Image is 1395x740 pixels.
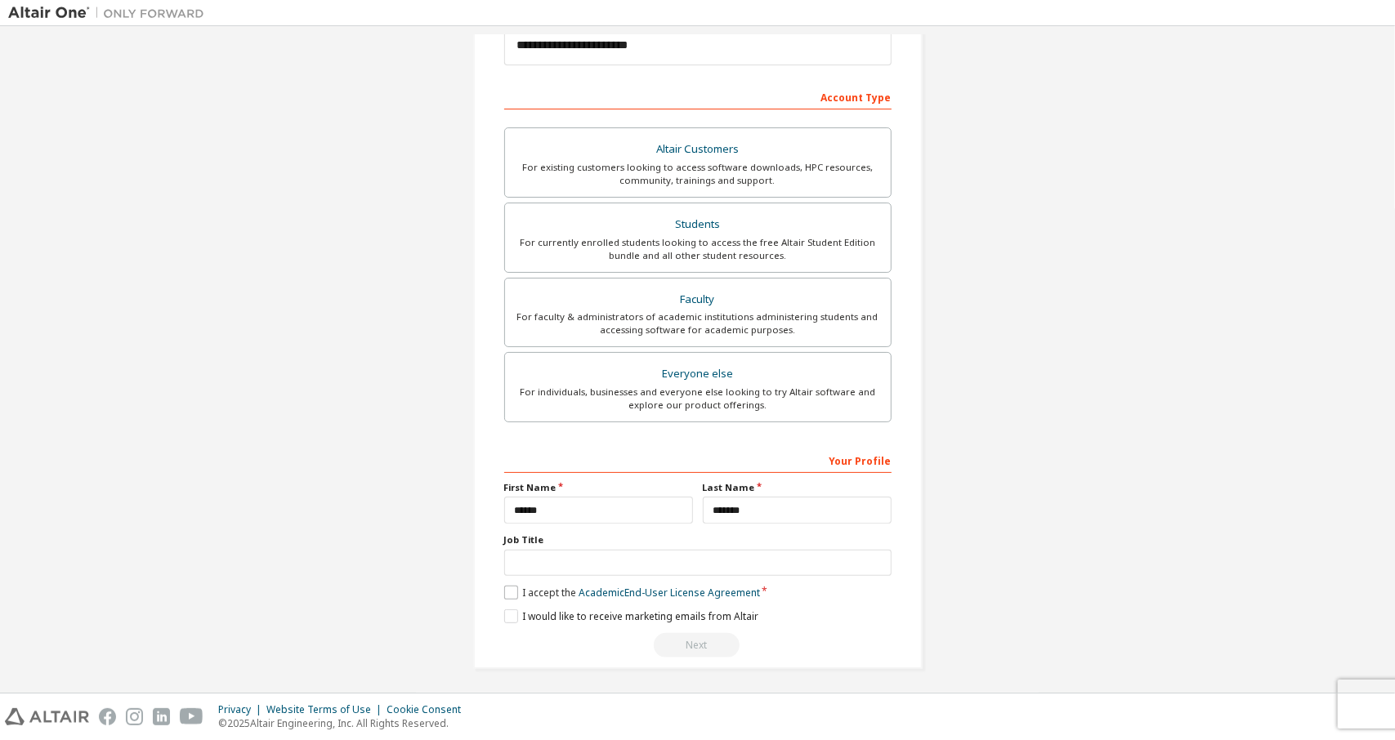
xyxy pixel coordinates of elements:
[515,161,881,187] div: For existing customers looking to access software downloads, HPC resources, community, trainings ...
[504,633,892,658] div: Read and acccept EULA to continue
[504,533,892,546] label: Job Title
[504,481,693,494] label: First Name
[515,213,881,236] div: Students
[504,609,758,623] label: I would like to receive marketing emails from Altair
[218,716,471,730] p: © 2025 Altair Engineering, Inc. All Rights Reserved.
[515,386,881,412] div: For individuals, businesses and everyone else looking to try Altair software and explore our prod...
[515,138,881,161] div: Altair Customers
[515,310,881,337] div: For faculty & administrators of academic institutions administering students and accessing softwa...
[504,586,760,600] label: I accept the
[515,288,881,311] div: Faculty
[515,236,881,262] div: For currently enrolled students looking to access the free Altair Student Edition bundle and all ...
[504,83,892,109] div: Account Type
[387,703,471,716] div: Cookie Consent
[8,5,212,21] img: Altair One
[579,586,760,600] a: Academic End-User License Agreement
[218,703,266,716] div: Privacy
[515,363,881,386] div: Everyone else
[180,708,203,725] img: youtube.svg
[153,708,170,725] img: linkedin.svg
[99,708,116,725] img: facebook.svg
[266,703,387,716] div: Website Terms of Use
[703,481,892,494] label: Last Name
[504,447,892,473] div: Your Profile
[5,708,89,725] img: altair_logo.svg
[126,708,143,725] img: instagram.svg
